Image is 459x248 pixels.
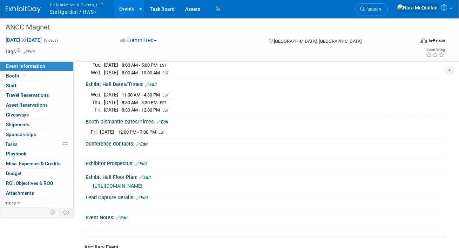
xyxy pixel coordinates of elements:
span: Event Information [6,63,45,69]
a: Sponsorships [0,130,73,139]
td: [DATE] [104,61,118,69]
a: Edit [145,82,157,87]
span: Budget [6,170,22,176]
span: Booth [6,73,27,79]
div: Exhibit Hall Dates/Times: [86,79,445,88]
a: Edit [139,175,151,180]
span: 12:00 PM - 7:00 PM [118,129,156,135]
a: Asset Reservations [0,100,73,110]
td: Wed. [91,69,104,76]
span: 8:00 AM - 5:00 PM [122,62,157,68]
td: [DATE] [104,99,118,106]
td: Fri. [91,106,104,114]
span: EST [158,130,165,135]
div: Exhibit Hall Floor Plan: [86,172,445,181]
a: Edit [116,215,128,220]
td: [DATE] [104,69,118,76]
a: Attachments [0,188,73,198]
span: Sponsorships [6,132,36,137]
div: Event Rating [426,48,445,52]
a: Travel Reservations [0,91,73,100]
div: In-Person [428,38,445,43]
i: Booth reservation complete [22,74,26,78]
a: Search [356,3,388,15]
a: Staff [0,81,73,91]
a: Edit [23,49,35,54]
a: Playbook [0,149,73,159]
span: Attachments [6,190,34,196]
td: Thu. [91,99,104,106]
span: Playbook [6,151,26,156]
a: Edit [136,195,148,200]
td: Tags [5,48,35,55]
img: ExhibitDay [6,6,41,13]
span: more [5,200,16,206]
a: Edit [136,142,148,147]
td: Toggle Event Tabs [59,208,74,217]
span: Staff [6,83,16,88]
span: Travel Reservations [6,92,49,98]
td: [DATE] [104,91,118,99]
a: Shipments [0,120,73,129]
span: Asset Reservations [6,102,48,108]
div: Exhibitor Prospectus: [86,158,445,167]
span: Giveaways [6,112,29,118]
a: Booth [0,71,73,81]
span: 8:00 AM - 10:00 AM [122,70,160,75]
a: Misc. Expenses & Credits [0,159,73,168]
td: Fri. [91,128,100,136]
a: Edit [135,161,147,166]
td: Tue. [91,61,104,69]
div: Event Notes: [86,212,445,221]
span: EST [160,101,167,105]
span: Tasks [5,141,18,147]
div: Lead Capture Details: [86,192,445,201]
td: Personalize Event Tab Strip [47,208,59,217]
span: EST [160,63,167,68]
a: [URL][DOMAIN_NAME] [93,183,142,189]
div: ANCC Magnet [3,21,407,34]
span: ROI, Objectives & ROO [6,180,53,186]
a: Edit [157,120,168,125]
div: Booth Dismantle Dates/Times: [86,116,445,126]
img: Nora McQuillan [397,4,438,12]
td: [DATE] [100,128,114,136]
span: EST [162,108,169,113]
span: 11:00 AM - 4:30 PM [122,92,160,98]
span: 8:30 AM - 3:30 PM [122,100,157,105]
td: [DATE] [104,106,118,114]
div: Event Format [380,36,445,47]
a: Budget [0,169,73,178]
a: Tasks [0,140,73,149]
a: ROI, Objectives & ROO [0,179,73,188]
span: Shipments [6,122,29,127]
img: Format-Inperson.png [420,38,427,43]
span: G2 Marketing & Events, LLC [50,1,104,8]
span: [DATE] [DATE] [5,37,42,43]
a: Event Information [0,61,73,71]
button: Committed [118,37,160,44]
span: (3 days) [43,38,58,43]
span: EST [162,93,169,98]
span: EST [162,71,169,75]
a: Giveaways [0,110,73,120]
span: to [20,37,27,43]
td: Wed. [91,91,104,99]
span: Misc. Expenses & Credits [6,161,61,166]
div: Conference Contacts: [86,139,445,148]
span: [GEOGRAPHIC_DATA], [GEOGRAPHIC_DATA] [274,39,362,44]
span: 8:30 AM - 12:00 PM [122,107,160,113]
a: more [0,198,73,208]
span: Search [365,7,381,12]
